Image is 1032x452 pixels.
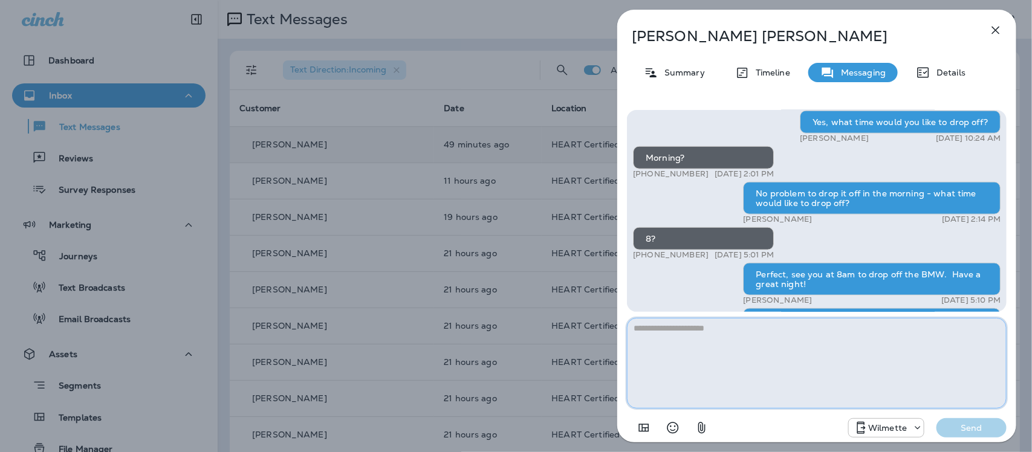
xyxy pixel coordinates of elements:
[743,295,812,305] p: [PERSON_NAME]
[633,227,774,250] div: 8?
[835,68,886,77] p: Messaging
[743,215,812,224] p: [PERSON_NAME]
[715,250,774,260] p: [DATE] 5:01 PM
[633,146,774,169] div: Morning?
[715,169,774,179] p: [DATE] 2:01 PM
[632,28,962,45] p: [PERSON_NAME] [PERSON_NAME]
[942,215,1001,224] p: [DATE] 2:14 PM
[743,182,1001,215] div: No problem to drop it off in the morning - what time would like to drop off?
[936,134,1001,143] p: [DATE] 10:24 AM
[633,250,709,260] p: [PHONE_NUMBER]
[849,421,924,435] div: +1 (847) 865-9557
[743,308,1001,399] div: Hi [PERSON_NAME]! This is [PERSON_NAME], from HEART Certified Auto Care - Wilmette. I have a few ...
[868,423,907,433] p: Wilmette
[632,416,656,440] button: Add in a premade template
[661,416,685,440] button: Select an emoji
[743,263,1001,295] div: Perfect, see you at 8am to drop off the BMW. Have a great night!
[658,68,705,77] p: Summary
[930,68,965,77] p: Details
[941,295,1001,305] p: [DATE] 5:10 PM
[800,111,1001,134] div: Yes, what time would you like to drop off?
[633,169,709,179] p: [PHONE_NUMBER]
[750,68,790,77] p: Timeline
[800,134,869,143] p: [PERSON_NAME]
